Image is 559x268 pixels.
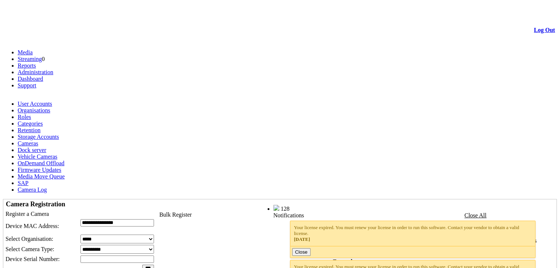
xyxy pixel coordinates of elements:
[165,205,259,211] span: Welcome, System Administrator (Administrator)
[294,225,532,242] div: Your license expired. You must renew your license in order to run this software. Contact your ven...
[6,236,53,242] span: Select Organisation:
[6,246,54,252] span: Select Camera Type:
[534,27,555,33] a: Log Out
[18,107,50,113] a: Organisations
[465,212,487,218] a: Close All
[6,200,65,208] span: Camera Registration
[273,205,279,211] img: bell25.png
[18,134,59,140] a: Storage Accounts
[18,114,31,120] a: Roles
[6,256,60,262] span: Device Serial Number:
[159,211,191,218] span: Bulk Register
[292,248,311,256] button: Close
[6,223,59,229] span: Device MAC Address:
[42,56,45,62] span: 0
[18,167,61,173] a: Firmware Updates
[18,127,40,133] a: Retention
[281,206,290,212] span: 128
[18,173,65,180] a: Media Move Queue
[6,211,49,217] span: Register a Camera
[273,212,541,219] div: Notifications
[18,62,36,69] a: Reports
[18,147,46,153] a: Dock server
[18,76,43,82] a: Dashboard
[18,140,38,146] a: Cameras
[18,82,36,88] a: Support
[18,180,28,186] a: SAP
[18,160,64,166] a: OnDemand Offload
[18,120,43,127] a: Categories
[18,69,53,75] a: Administration
[18,101,52,107] a: User Accounts
[18,56,42,62] a: Streaming
[294,236,310,242] span: [DATE]
[18,153,57,160] a: Vehicle Cameras
[18,186,47,193] a: Camera Log
[18,49,33,55] a: Media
